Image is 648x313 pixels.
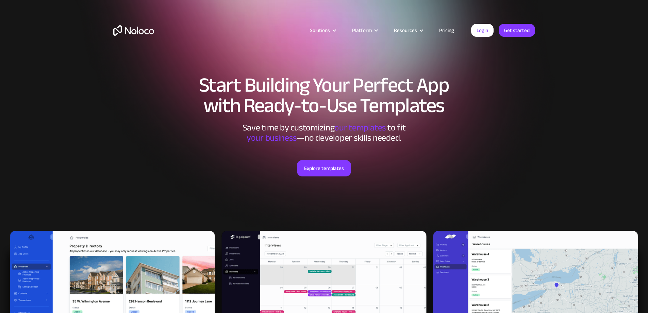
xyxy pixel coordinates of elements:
[113,25,154,36] a: home
[334,119,386,136] span: our templates
[352,26,372,35] div: Platform
[222,123,426,143] div: Save time by customizing to fit ‍ —no developer skills needed.
[301,26,344,35] div: Solutions
[471,24,494,37] a: Login
[247,129,297,146] span: your business
[385,26,431,35] div: Resources
[499,24,535,37] a: Get started
[344,26,385,35] div: Platform
[113,75,535,116] h1: Start Building Your Perfect App with Ready-to-Use Templates
[310,26,330,35] div: Solutions
[394,26,417,35] div: Resources
[431,26,463,35] a: Pricing
[297,160,351,176] a: Explore templates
